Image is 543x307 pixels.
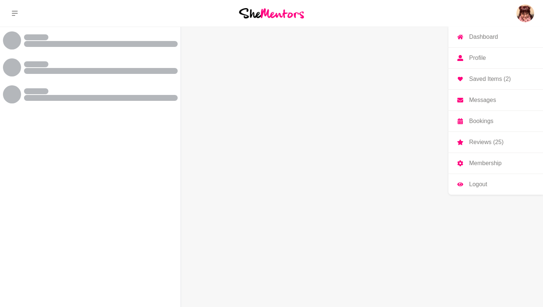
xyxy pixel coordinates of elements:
[448,90,543,110] a: Messages
[448,132,543,153] a: Reviews (25)
[469,97,496,103] p: Messages
[448,69,543,89] a: Saved Items (2)
[469,118,494,124] p: Bookings
[469,34,498,40] p: Dashboard
[469,160,502,166] p: Membership
[239,8,304,18] img: She Mentors Logo
[469,139,503,145] p: Reviews (25)
[516,4,534,22] a: Mel StibbsDashboardProfileSaved Items (2)MessagesBookingsReviews (25)MembershipLogout
[516,4,534,22] img: Mel Stibbs
[448,111,543,132] a: Bookings
[448,48,543,68] a: Profile
[469,55,486,61] p: Profile
[469,76,511,82] p: Saved Items (2)
[448,27,543,47] a: Dashboard
[469,181,487,187] p: Logout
